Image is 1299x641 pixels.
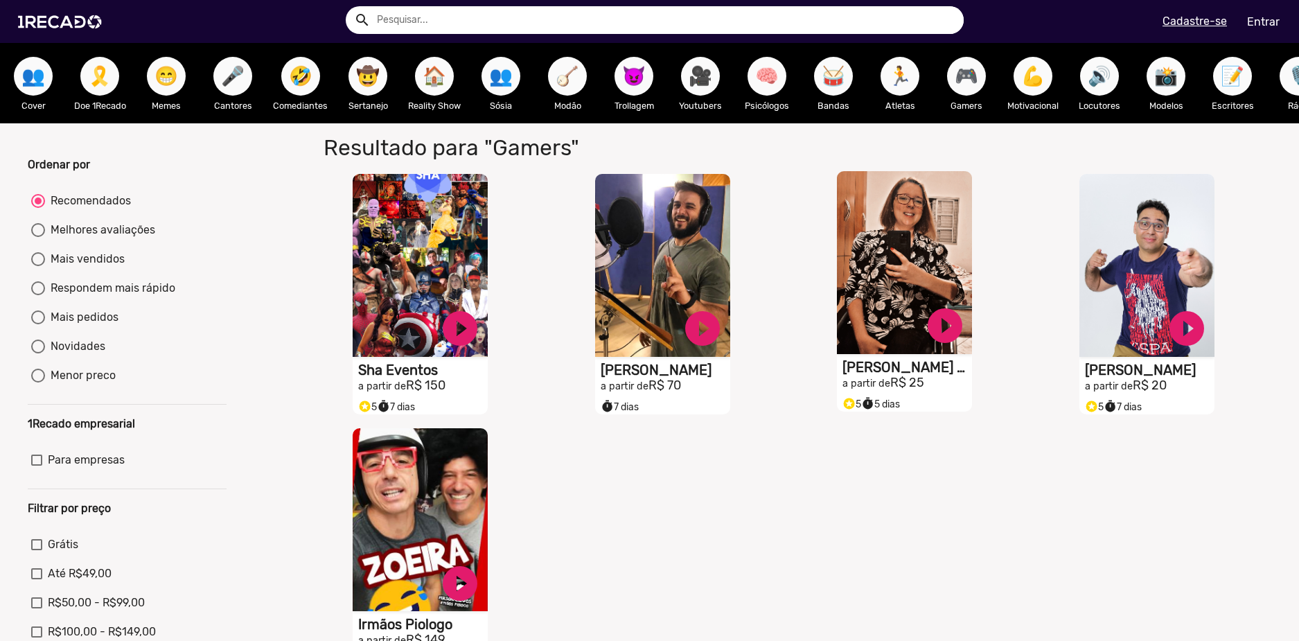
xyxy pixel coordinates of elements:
span: Grátis [48,536,78,553]
i: Selo super talento [842,394,856,410]
div: Mais vendidos [45,251,125,267]
p: Cantores [206,99,259,112]
span: 🥁 [822,57,845,96]
small: a partir de [601,380,648,392]
span: 🧠 [755,57,779,96]
span: 🎮 [955,57,978,96]
b: 1Recado empresarial [28,417,135,430]
span: 🪕 [556,57,579,96]
p: Motivacional [1007,99,1059,112]
i: Selo super talento [1085,396,1098,413]
button: 👥 [481,57,520,96]
mat-icon: Example home icon [354,12,371,28]
button: 😁 [147,57,186,96]
span: 🤠 [356,57,380,96]
span: R$100,00 - R$149,00 [48,624,156,640]
h1: [PERSON_NAME] Defende [842,359,972,376]
button: 👥 [14,57,53,96]
p: Youtubers [674,99,727,112]
small: stars [358,400,371,413]
div: Mais pedidos [45,309,118,326]
b: Filtrar por preço [28,502,111,515]
small: timer [601,400,614,413]
p: Doe 1Recado [73,99,126,112]
i: timer [1104,396,1117,413]
video: S1RECADO vídeos dedicados para fãs e empresas [595,174,730,357]
span: 😁 [154,57,178,96]
h1: [PERSON_NAME] [601,362,730,378]
button: 🔊 [1080,57,1119,96]
small: a partir de [358,380,406,392]
p: Cover [7,99,60,112]
h2: R$ 150 [358,378,488,394]
i: timer [601,396,614,413]
button: 🥁 [814,57,853,96]
small: a partir de [1085,380,1133,392]
span: 5 dias [861,398,900,410]
span: 💪 [1021,57,1045,96]
small: stars [842,397,856,410]
button: 😈 [615,57,653,96]
a: play_circle_filled [1166,308,1208,349]
p: Bandas [807,99,860,112]
span: 📸 [1154,57,1178,96]
span: R$50,00 - R$99,00 [48,595,145,611]
span: 7 dias [601,401,639,413]
div: Respondem mais rápido [45,280,175,297]
u: Cadastre-se [1163,15,1227,28]
div: Melhores avaliações [45,222,155,238]
h2: R$ 25 [842,376,972,391]
span: 7 dias [1104,401,1142,413]
p: Sertanejo [342,99,394,112]
p: Reality Show [408,99,461,112]
p: Sósia [475,99,527,112]
button: 💪 [1014,57,1052,96]
h1: [PERSON_NAME] [1085,362,1214,378]
span: 🔊 [1088,57,1111,96]
span: 5 [1085,401,1104,413]
div: Menor preco [45,367,116,384]
p: Gamers [940,99,993,112]
small: timer [377,400,390,413]
span: 7 dias [377,401,415,413]
button: 🧠 [748,57,786,96]
p: Locutores [1073,99,1126,112]
span: 🎗️ [88,57,112,96]
span: Até R$49,00 [48,565,112,582]
video: S1RECADO vídeos dedicados para fãs e empresas [353,174,488,357]
p: Trollagem [608,99,660,112]
button: Example home icon [349,7,373,31]
span: 👥 [489,57,513,96]
video: S1RECADO vídeos dedicados para fãs e empresas [837,171,972,354]
button: 📸 [1147,57,1185,96]
h2: R$ 70 [601,378,730,394]
button: 🏠 [415,57,454,96]
span: Para empresas [48,452,125,468]
p: Modão [541,99,594,112]
i: Selo super talento [358,396,371,413]
p: Psicólogos [741,99,793,112]
p: Modelos [1140,99,1192,112]
span: 😈 [622,57,646,96]
small: timer [861,397,874,410]
span: 5 [358,401,377,413]
span: 🏃 [888,57,912,96]
p: Comediantes [273,99,328,112]
input: Pesquisar... [366,6,964,34]
div: Recomendados [45,193,131,209]
a: play_circle_filled [439,563,481,604]
span: 🏠 [423,57,446,96]
span: 📝 [1221,57,1244,96]
div: Novidades [45,338,105,355]
i: timer [861,394,874,410]
i: timer [377,396,390,413]
span: 🎥 [689,57,712,96]
button: 🎗️ [80,57,119,96]
button: 🪕 [548,57,587,96]
span: 👥 [21,57,45,96]
small: stars [1085,400,1098,413]
p: Atletas [874,99,926,112]
h1: Resultado para "Gamers" [313,134,939,161]
span: 🎤 [221,57,245,96]
button: 🏃 [881,57,919,96]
